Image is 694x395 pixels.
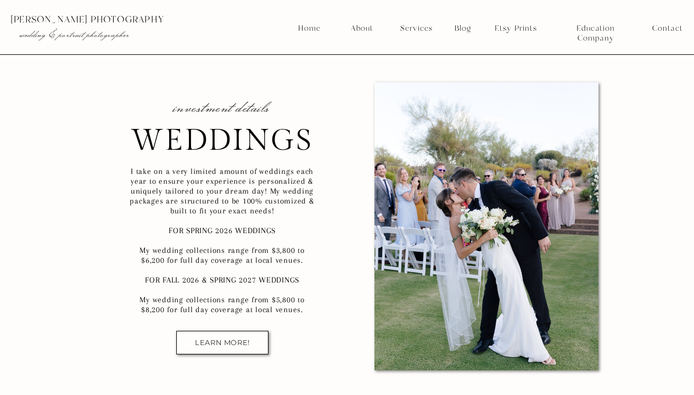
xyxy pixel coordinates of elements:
a: Services [396,24,436,33]
p: wedding & portrait photographer [19,29,153,40]
a: Education Company [558,24,634,33]
a: LEARN MORE! [186,338,259,347]
a: Contact [652,24,682,33]
p: I take on a very limited amount of weddings each year to ensure your experience is personalized &... [128,166,316,316]
h2: weddings [104,128,340,152]
a: Home [298,24,321,33]
p: [PERSON_NAME] photography [10,15,175,25]
a: About [348,24,376,33]
a: Blog [451,24,475,33]
a: Etsy Prints [490,24,541,33]
p: investment details [149,98,295,128]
